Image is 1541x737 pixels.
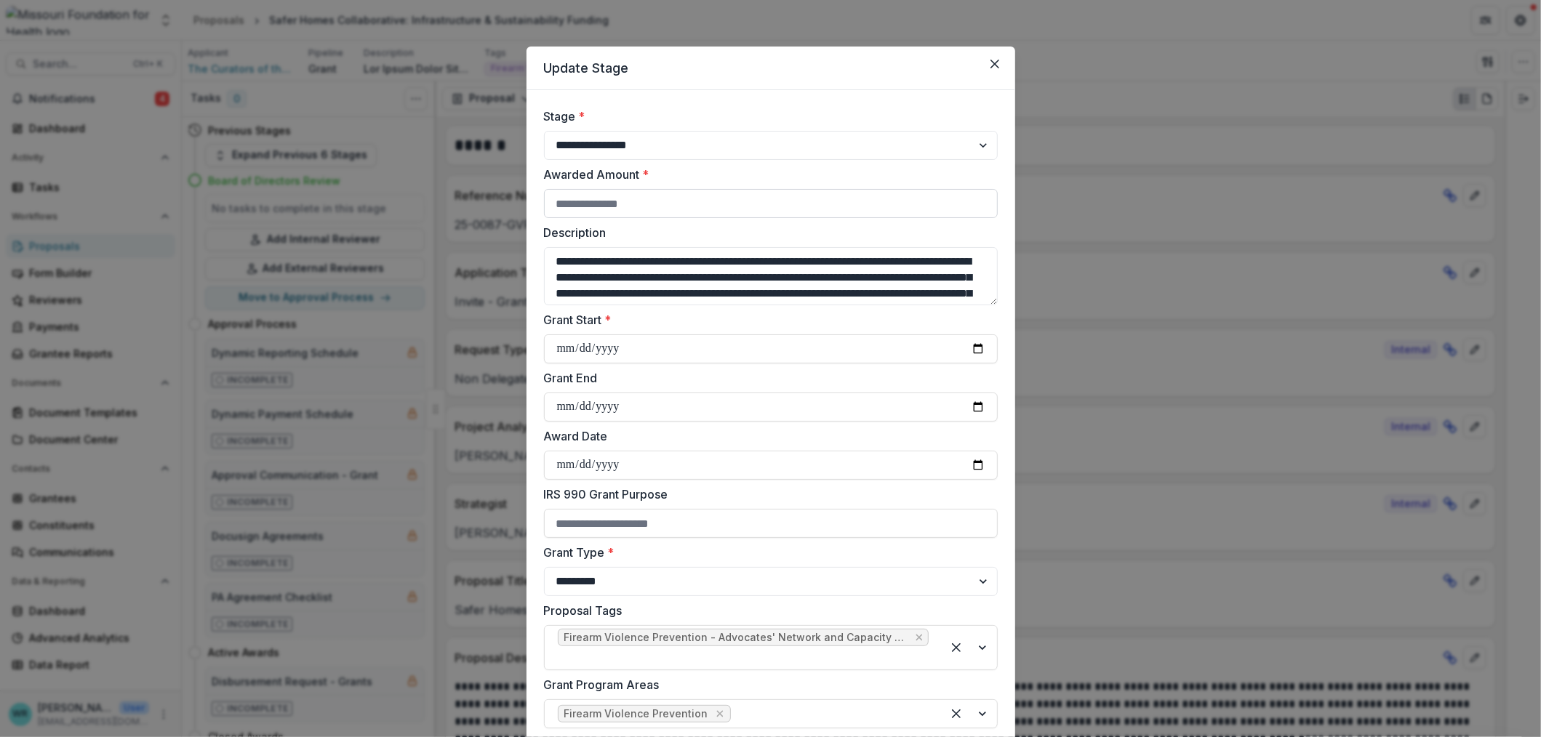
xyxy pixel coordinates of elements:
[544,427,989,445] label: Award Date
[544,311,989,329] label: Grant Start
[544,369,989,387] label: Grant End
[945,636,968,659] div: Clear selected options
[544,676,989,693] label: Grant Program Areas
[564,632,909,644] span: Firearm Violence Prevention - Advocates' Network and Capacity Building - Cohort Style Funding - I...
[544,166,989,183] label: Awarded Amount
[913,630,925,645] div: Remove Firearm Violence Prevention - Advocates' Network and Capacity Building - Cohort Style Fund...
[945,702,968,725] div: Clear selected options
[544,544,989,561] label: Grant Type
[544,224,989,241] label: Description
[544,602,989,619] label: Proposal Tags
[713,706,727,721] div: Remove Firearm Violence Prevention
[544,108,989,125] label: Stage
[544,486,989,503] label: IRS 990 Grant Purpose
[983,52,1006,76] button: Close
[527,47,1015,90] header: Update Stage
[564,708,708,720] span: Firearm Violence Prevention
